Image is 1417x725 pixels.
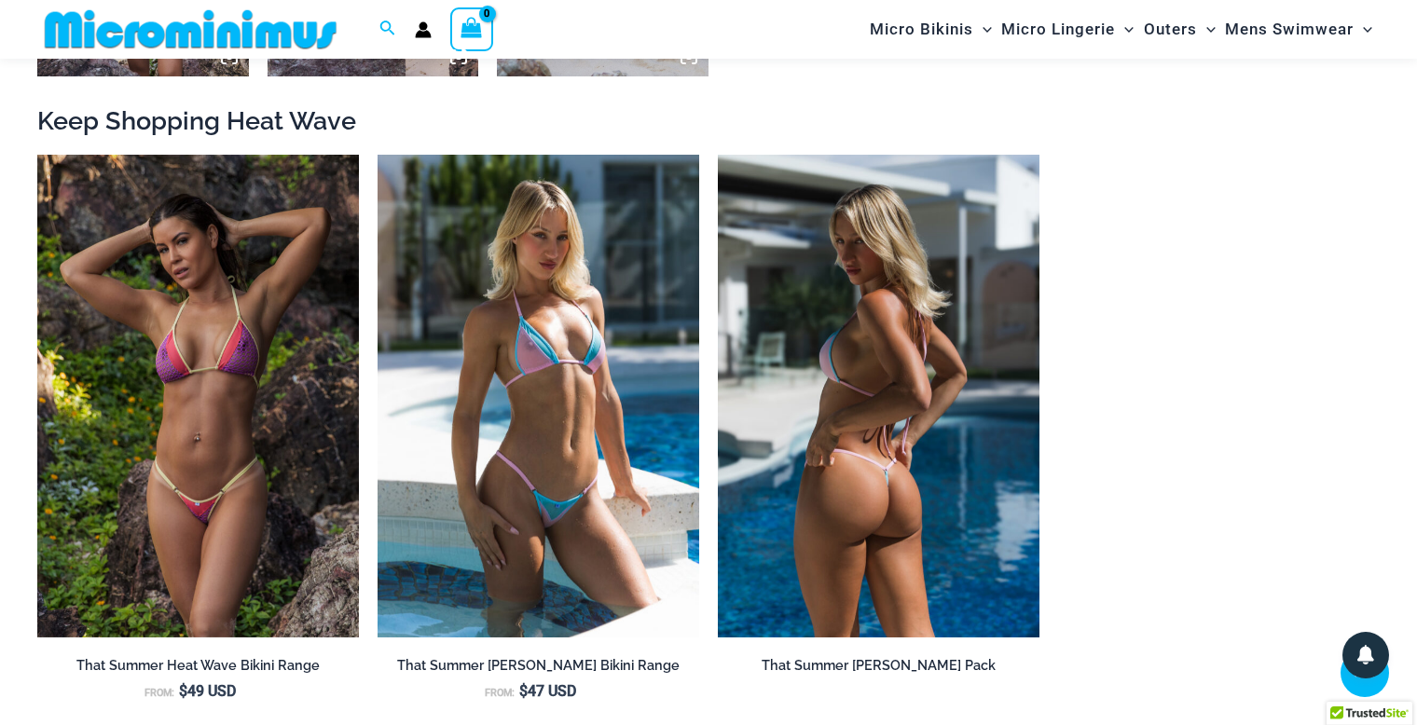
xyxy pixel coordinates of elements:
[378,155,699,637] img: That Summer Dawn 3063 Tri Top 4303 Micro 06
[1001,6,1115,53] span: Micro Lingerie
[865,6,997,53] a: Micro BikinisMenu ToggleMenu Toggle
[1144,6,1197,53] span: Outers
[37,657,359,675] h2: That Summer Heat Wave Bikini Range
[1139,6,1220,53] a: OutersMenu ToggleMenu Toggle
[862,3,1380,56] nav: Site Navigation
[415,21,432,38] a: Account icon link
[37,8,344,50] img: MM SHOP LOGO FLAT
[37,155,359,637] a: That Summer Heat Wave 3063 Tri Top 4303 Micro Bottom 01That Summer Heat Wave 3063 Tri Top 4303 Mi...
[179,682,187,700] span: $
[1225,6,1354,53] span: Mens Swimwear
[37,104,1380,137] h2: Keep Shopping Heat Wave
[718,155,1039,637] img: That Summer Dawn 3063 Tri Top 4309 Micro 04
[997,6,1138,53] a: Micro LingerieMenu ToggleMenu Toggle
[379,18,396,41] a: Search icon link
[179,682,236,700] bdi: 49 USD
[519,682,528,700] span: $
[378,657,699,675] h2: That Summer [PERSON_NAME] Bikini Range
[378,657,699,681] a: That Summer [PERSON_NAME] Bikini Range
[37,657,359,681] a: That Summer Heat Wave Bikini Range
[144,687,174,699] span: From:
[1220,6,1377,53] a: Mens SwimwearMenu ToggleMenu Toggle
[1354,6,1372,53] span: Menu Toggle
[718,155,1039,637] a: That Summer Dawn PackThat Summer Dawn 3063 Tri Top 4309 Micro 04That Summer Dawn 3063 Tri Top 430...
[1115,6,1134,53] span: Menu Toggle
[1197,6,1216,53] span: Menu Toggle
[973,6,992,53] span: Menu Toggle
[378,155,699,637] a: That Summer Dawn 3063 Tri Top 4303 Micro 06That Summer Dawn 3063 Tri Top 4309 Micro 04That Summer...
[485,687,515,699] span: From:
[450,7,493,50] a: View Shopping Cart, empty
[870,6,973,53] span: Micro Bikinis
[718,657,1039,675] h2: That Summer [PERSON_NAME] Pack
[519,682,576,700] bdi: 47 USD
[718,657,1039,681] a: That Summer [PERSON_NAME] Pack
[37,155,359,637] img: That Summer Heat Wave 3063 Tri Top 4303 Micro Bottom 01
